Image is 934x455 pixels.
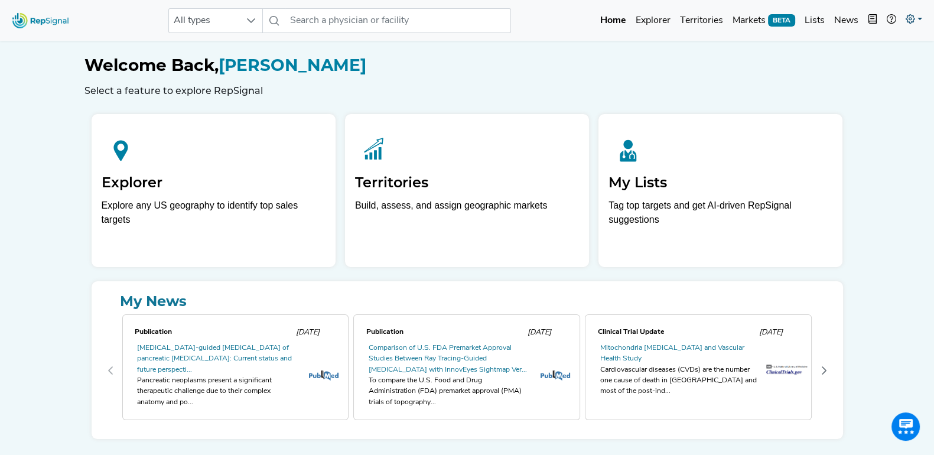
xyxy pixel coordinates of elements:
[102,199,326,227] div: Explore any US geography to identify top sales targets
[169,9,240,32] span: All types
[600,365,761,397] div: Cardiovascular diseases (CVDs) are the number one cause of death in [GEOGRAPHIC_DATA] and most of...
[366,329,403,336] span: Publication
[368,344,526,373] a: Comparison of U.S. FDA Premarket Approval Studies Between Ray Tracing-Guided [MEDICAL_DATA] with ...
[541,370,570,381] img: pubmed_logo.fab3c44c.png
[608,174,832,191] h2: My Lists
[527,329,551,336] span: [DATE]
[102,174,326,191] h2: Explorer
[285,8,511,33] input: Search a physician or facility
[84,56,850,76] h1: [PERSON_NAME]
[582,312,814,430] div: 2
[135,329,172,336] span: Publication
[368,375,530,408] div: To compare the U.S. Food and Drug Administration (FDA) premarket approval (PMA) trials of topogra...
[608,199,832,233] p: Tag top targets and get AI-driven RepSignal suggestions
[295,329,319,336] span: [DATE]
[120,312,352,430] div: 0
[631,9,675,32] a: Explorer
[759,329,782,336] span: [DATE]
[101,291,834,312] a: My News
[345,114,589,267] a: TerritoriesBuild, assess, and assign geographic markets
[768,14,795,26] span: BETA
[355,199,579,233] p: Build, assess, and assign geographic markets
[137,344,292,373] a: [MEDICAL_DATA]-guided [MEDICAL_DATA] of pancreatic [MEDICAL_DATA]: Current status and future pers...
[351,312,582,430] div: 1
[309,370,339,381] img: pubmed_logo.fab3c44c.png
[728,9,800,32] a: MarketsBETA
[595,9,631,32] a: Home
[800,9,829,32] a: Lists
[84,55,219,75] span: Welcome Back,
[92,114,336,267] a: ExplorerExplore any US geography to identify top sales targets
[600,344,744,362] a: Mitochondria [MEDICAL_DATA] and Vascular Health Study
[355,174,579,191] h2: Territories
[675,9,728,32] a: Territories
[863,9,882,32] button: Intel Book
[766,365,808,375] img: trials_logo.af2b3be5.png
[137,375,299,408] div: Pancreatic neoplasms present a significant therapeutic challenge due to their complex anatomy and...
[84,85,850,96] h6: Select a feature to explore RepSignal
[815,361,834,380] button: Next Page
[598,114,842,267] a: My ListsTag top targets and get AI-driven RepSignal suggestions
[829,9,863,32] a: News
[597,329,664,336] span: Clinical Trial Update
